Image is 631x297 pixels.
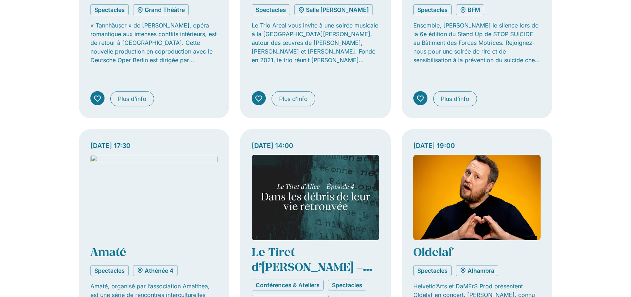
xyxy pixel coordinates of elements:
[413,244,453,259] a: Oldelaf
[413,21,541,64] p: Ensemble, [PERSON_NAME] le silence lors de la 6e édition du Stand Up de STOP SUICIDE au Bâtiment ...
[252,141,379,150] div: [DATE] 14:00
[433,91,477,106] a: Plus d’info
[272,91,315,106] a: Plus d’info
[133,4,189,15] a: Grand Théâtre
[294,4,373,15] a: Salle [PERSON_NAME]
[252,280,324,290] a: Conférences & Ateliers
[413,265,452,276] a: Spectacles
[413,141,541,150] div: [DATE] 19:00
[252,4,290,15] a: Spectacles
[133,265,178,276] a: Athénée 4
[90,4,129,15] a: Spectacles
[441,94,469,103] span: Plus d’info
[456,265,498,276] a: Alhambra
[456,4,484,15] a: BFM
[90,265,129,276] a: Spectacles
[252,21,379,64] p: Le Trio Areal vous invite à une soirée musicale à la [GEOGRAPHIC_DATA][PERSON_NAME], autour des œ...
[110,91,154,106] a: Plus d’info
[413,4,452,15] a: Spectacles
[90,21,218,64] p: « Tannhäuser » de [PERSON_NAME], opéra romantique aux intenses conflits intérieurs, est de retour...
[90,141,218,150] div: [DATE] 17:30
[252,244,372,289] a: Le Tiret d’[PERSON_NAME] – Épisode 4
[90,244,126,259] a: Amaté
[118,94,146,103] span: Plus d’info
[279,94,308,103] span: Plus d’info
[328,280,366,290] a: Spectacles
